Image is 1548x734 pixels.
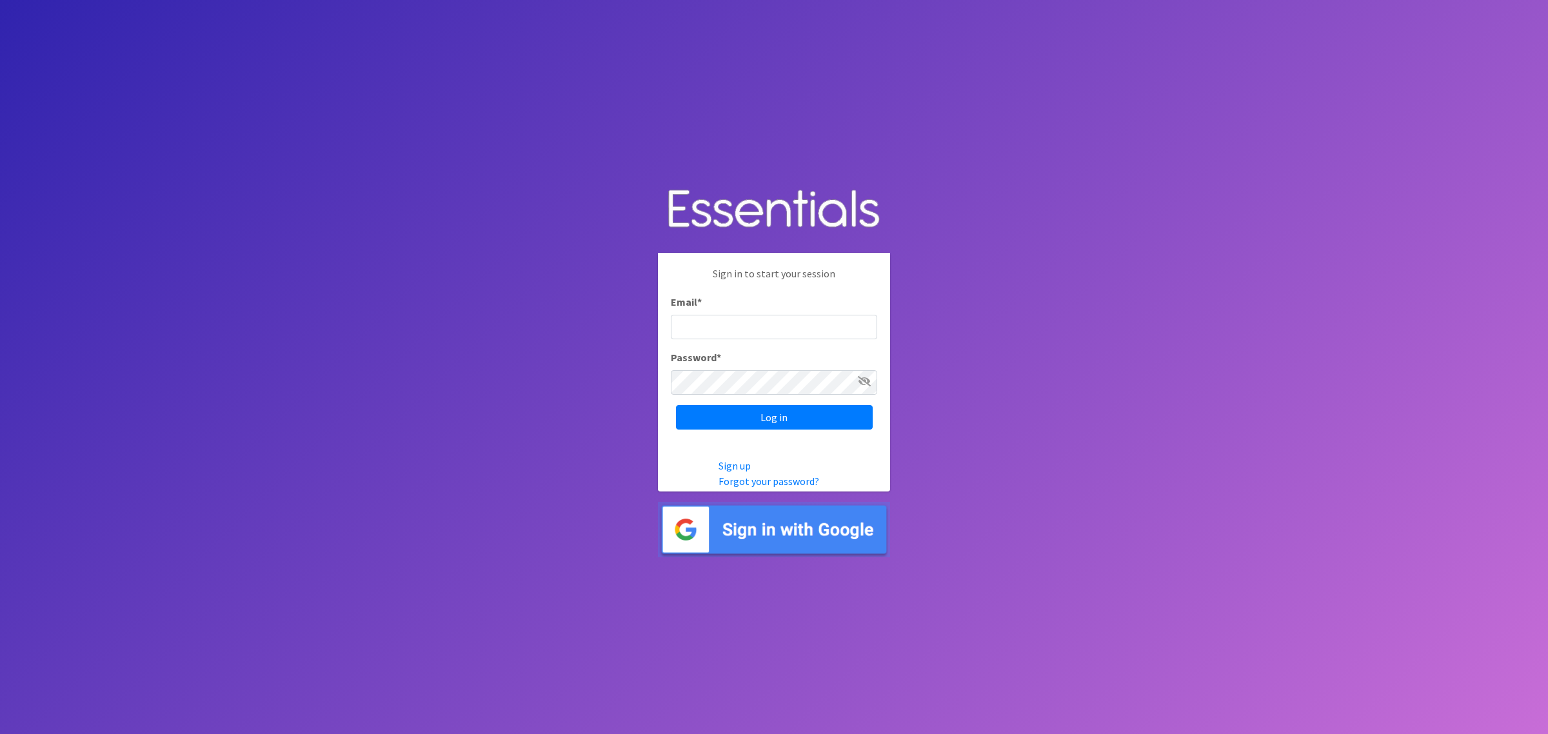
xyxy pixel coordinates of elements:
abbr: required [697,295,702,308]
img: Sign in with Google [658,502,890,558]
a: Forgot your password? [719,475,819,488]
abbr: required [717,351,721,364]
img: Human Essentials [658,177,890,243]
p: Sign in to start your session [671,266,877,294]
label: Password [671,350,721,365]
a: Sign up [719,459,751,472]
input: Log in [676,405,873,430]
label: Email [671,294,702,310]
